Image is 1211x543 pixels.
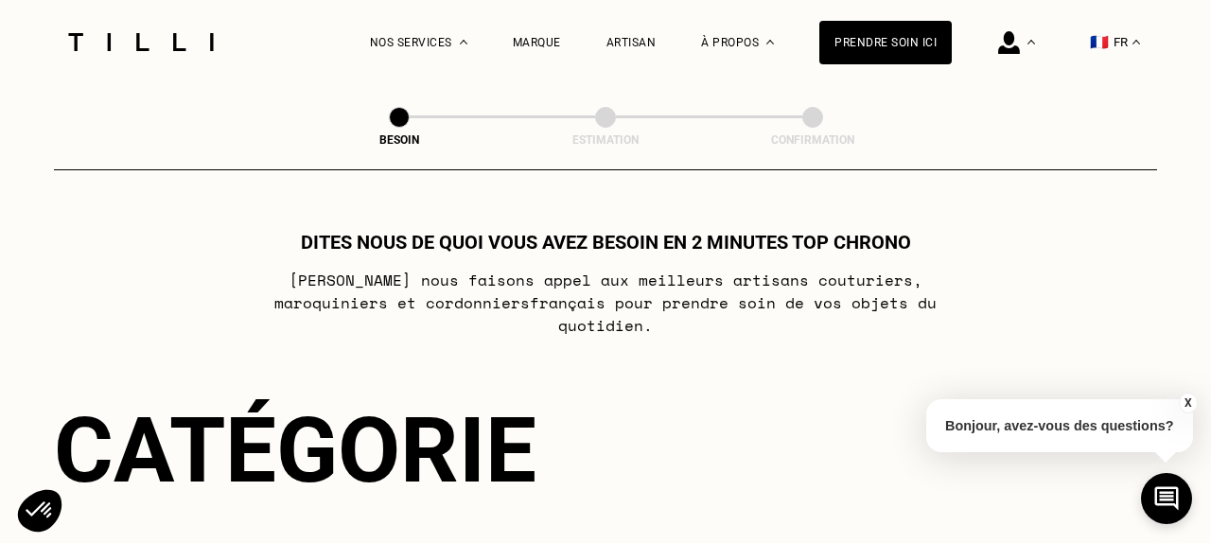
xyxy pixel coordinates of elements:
img: Menu déroulant à propos [766,40,774,44]
div: Besoin [305,133,494,147]
a: Prendre soin ici [819,21,952,64]
div: Estimation [511,133,700,147]
h1: Dites nous de quoi vous avez besoin en 2 minutes top chrono [301,231,911,254]
a: Marque [513,36,561,49]
img: Menu déroulant [1027,40,1035,44]
img: menu déroulant [1132,40,1140,44]
button: X [1178,393,1197,413]
img: Logo du service de couturière Tilli [61,33,220,51]
img: Menu déroulant [460,40,467,44]
p: Bonjour, avez-vous des questions? [926,399,1193,452]
p: [PERSON_NAME] nous faisons appel aux meilleurs artisans couturiers , maroquiniers et cordonniers ... [231,269,981,337]
a: Artisan [606,36,657,49]
span: 🇫🇷 [1090,33,1109,51]
div: Confirmation [718,133,907,147]
img: icône connexion [998,31,1020,54]
div: Catégorie [54,397,1157,503]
